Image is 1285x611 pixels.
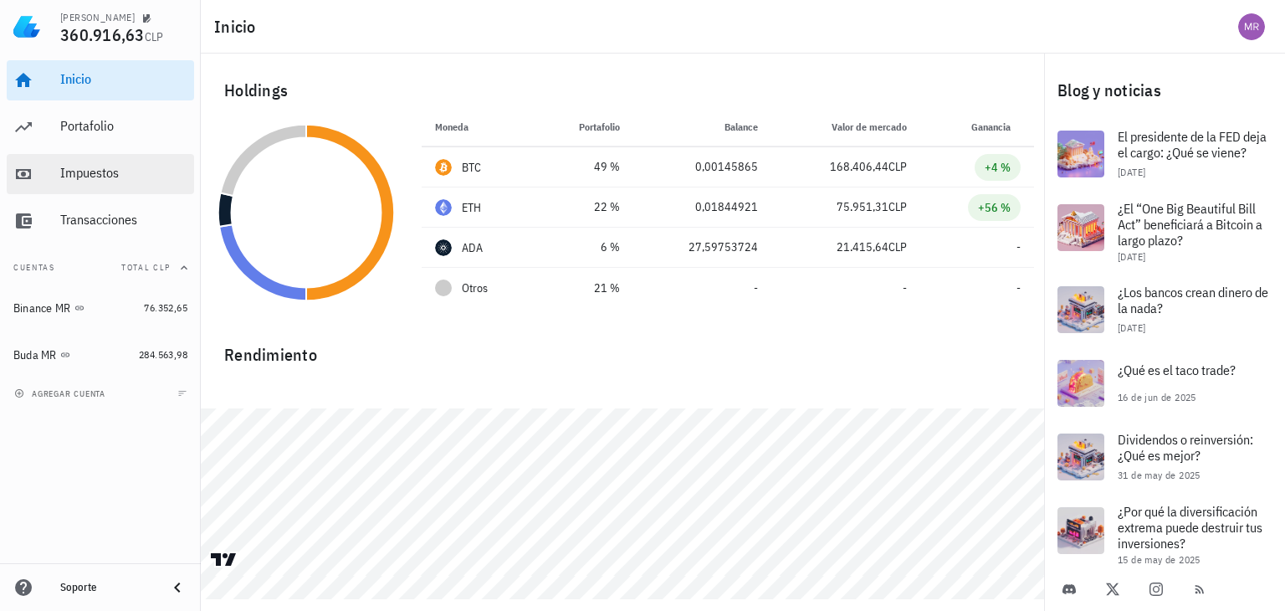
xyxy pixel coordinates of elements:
span: - [1016,280,1021,295]
th: Moneda [422,107,535,147]
div: Transacciones [60,212,187,228]
button: CuentasTotal CLP [7,248,194,288]
a: Dividendos o reinversión: ¿Qué es mejor? 31 de may de 2025 [1044,420,1285,494]
div: Blog y noticias [1044,64,1285,117]
div: Buda MR [13,348,57,362]
a: ¿Qué es el taco trade? 16 de jun de 2025 [1044,347,1285,420]
span: CLP [888,199,907,214]
a: Impuestos [7,154,194,194]
a: El presidente de la FED deja el cargo: ¿Qué se viene? [DATE] [1044,117,1285,191]
span: ¿Por qué la diversificación extrema puede destruir tus inversiones? [1118,503,1262,552]
span: ¿Los bancos crean dinero de la nada? [1118,284,1268,316]
span: agregar cuenta [18,388,105,399]
div: 0,01844921 [647,198,758,216]
span: 76.352,65 [144,301,187,314]
a: Buda MR 284.563,98 [7,335,194,375]
span: 284.563,98 [139,348,187,361]
span: Ganancia [971,121,1021,133]
div: 0,00145865 [647,158,758,176]
div: 22 % [549,198,619,216]
span: 16 de jun de 2025 [1118,391,1196,403]
div: BTC-icon [435,159,452,176]
div: ETH-icon [435,199,452,216]
span: [DATE] [1118,250,1145,263]
a: Binance MR 76.352,65 [7,288,194,328]
span: CLP [145,29,164,44]
span: 31 de may de 2025 [1118,469,1201,481]
span: CLP [888,159,907,174]
span: - [1016,239,1021,254]
span: [DATE] [1118,321,1145,334]
span: ¿El “One Big Beautiful Bill Act” beneficiará a Bitcoin a largo plazo? [1118,200,1262,249]
div: +4 % [985,159,1011,176]
span: [DATE] [1118,166,1145,178]
span: Total CLP [121,262,171,273]
div: Inicio [60,71,187,87]
div: Binance MR [13,301,71,316]
span: Otros [462,280,488,297]
th: Valor de mercado [771,107,920,147]
div: [PERSON_NAME] [60,11,135,24]
img: LedgiFi [13,13,40,40]
div: 6 % [549,239,619,256]
span: 75.951,31 [837,199,888,214]
th: Balance [633,107,771,147]
div: 27,59753724 [647,239,758,256]
span: 21.415,64 [837,239,888,254]
div: +56 % [978,199,1011,216]
a: ¿Por qué la diversificación extrema puede destruir tus inversiones? 15 de may de 2025 [1044,494,1285,576]
th: Portafolio [535,107,632,147]
div: Holdings [211,64,1034,117]
div: ADA [462,239,484,256]
div: avatar [1238,13,1265,40]
span: 360.916,63 [60,23,145,46]
a: Inicio [7,60,194,100]
div: Rendimiento [211,328,1034,368]
a: Charting by TradingView [209,552,238,567]
div: ETH [462,199,482,216]
div: 49 % [549,158,619,176]
a: ¿El “One Big Beautiful Bill Act” beneficiará a Bitcoin a largo plazo? [DATE] [1044,191,1285,273]
div: 21 % [549,280,619,297]
span: ¿Qué es el taco trade? [1118,362,1236,378]
div: Soporte [60,581,154,594]
span: El presidente de la FED deja el cargo: ¿Qué se viene? [1118,128,1267,161]
span: - [754,280,758,295]
div: BTC [462,159,482,176]
span: Dividendos o reinversión: ¿Qué es mejor? [1118,431,1253,464]
span: 15 de may de 2025 [1118,553,1201,566]
a: Portafolio [7,107,194,147]
div: Portafolio [60,118,187,134]
a: Transacciones [7,201,194,241]
a: ¿Los bancos crean dinero de la nada? [DATE] [1044,273,1285,347]
span: - [903,280,907,295]
span: 168.406,44 [830,159,888,174]
h1: Inicio [214,13,263,40]
div: Impuestos [60,165,187,181]
span: CLP [888,239,907,254]
button: agregar cuenta [10,385,113,402]
div: ADA-icon [435,239,452,256]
